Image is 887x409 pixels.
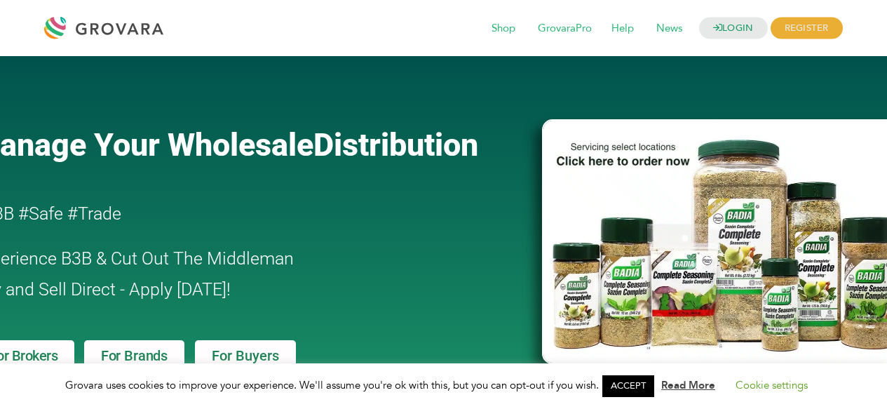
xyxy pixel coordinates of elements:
[646,21,692,36] a: News
[602,375,654,397] a: ACCEPT
[482,21,525,36] a: Shop
[212,349,279,363] span: For Buyers
[482,15,525,42] span: Shop
[528,21,602,36] a: GrovaraPro
[84,340,184,371] a: For Brands
[313,126,478,163] span: Distribution
[602,15,644,42] span: Help
[771,18,843,39] span: REGISTER
[65,378,822,392] span: Grovara uses cookies to improve your experience. We'll assume you're ok with this, but you can op...
[101,349,168,363] span: For Brands
[661,378,715,392] a: Read More
[528,15,602,42] span: GrovaraPro
[646,15,692,42] span: News
[736,378,808,392] a: Cookie settings
[602,21,644,36] a: Help
[699,18,768,39] a: LOGIN
[195,340,296,371] a: For Buyers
